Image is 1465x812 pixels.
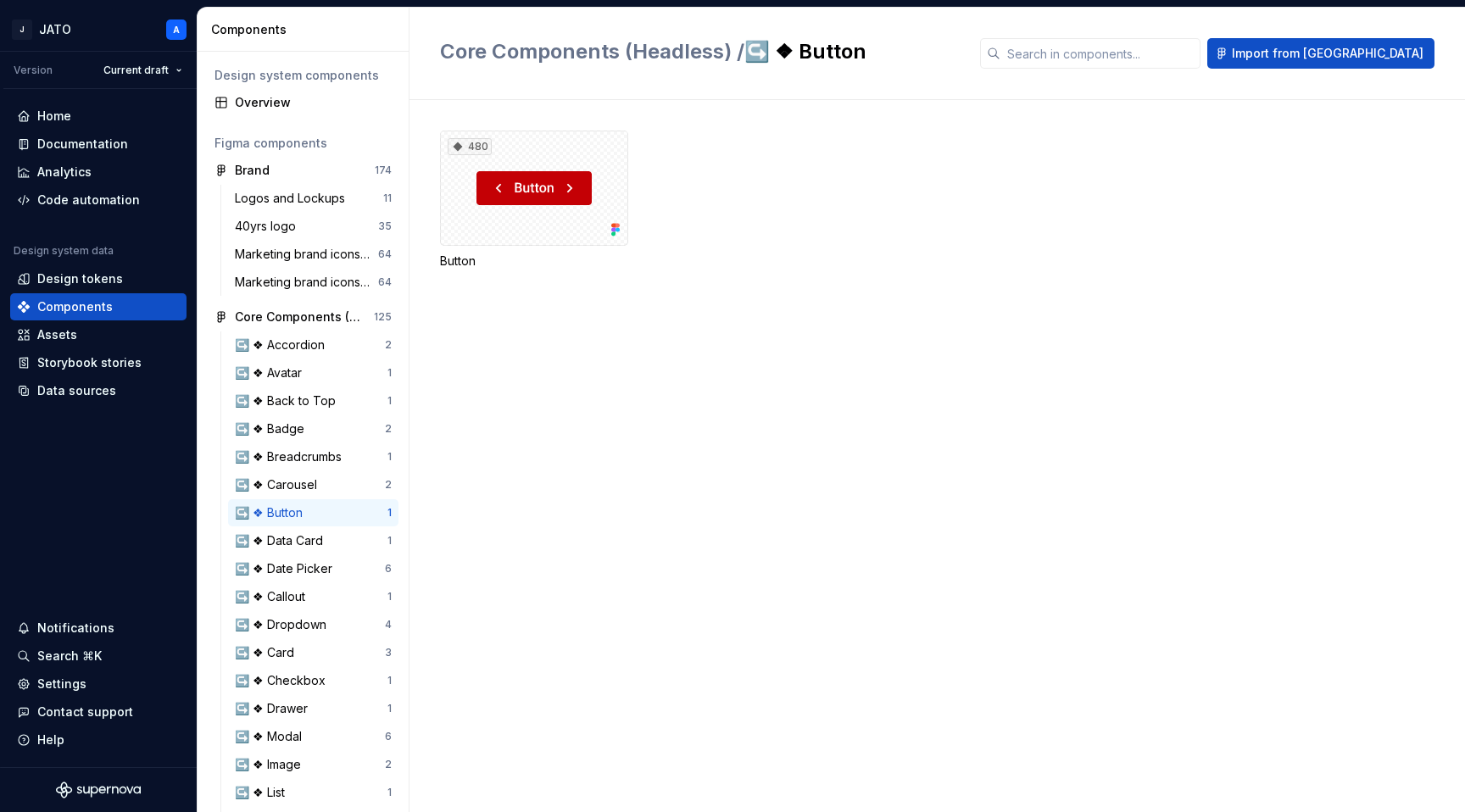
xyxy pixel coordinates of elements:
[235,94,392,111] div: Overview
[10,726,187,754] button: Help
[228,443,398,470] a: ↪️ ❖ Breadcrumbs1
[387,674,392,687] div: 1
[37,648,102,665] div: Search ⌘K
[10,349,187,376] a: Storybook stories
[103,64,169,77] span: Current draft
[37,731,64,748] div: Help
[385,758,392,771] div: 2
[374,310,392,324] div: 125
[37,676,86,692] div: Settings
[3,11,193,47] button: JJATOA
[385,618,392,631] div: 4
[385,646,392,659] div: 3
[235,190,352,207] div: Logos and Lockups
[378,275,392,289] div: 64
[235,476,324,493] div: ↪️ ❖ Carousel
[37,164,92,181] div: Analytics
[173,23,180,36] div: A
[12,19,32,40] div: J
[228,185,398,212] a: Logos and Lockups11
[235,504,309,521] div: ↪️ ❖ Button
[387,534,392,548] div: 1
[228,241,398,268] a: Marketing brand icons - white64
[387,366,392,380] div: 1
[228,415,398,442] a: ↪️ ❖ Badge2
[235,246,378,263] div: Marketing brand icons - white
[385,338,392,352] div: 2
[440,39,744,64] span: Core Components (Headless) /
[228,555,398,582] a: ↪️ ❖ Date Picker6
[235,700,315,717] div: ↪️ ❖ Drawer
[37,298,113,315] div: Components
[375,164,392,177] div: 174
[10,642,187,670] button: Search ⌘K
[37,192,140,209] div: Code automation
[228,499,398,526] a: ↪️ ❖ Button1
[228,639,398,666] a: ↪️ ❖ Card3
[235,784,292,801] div: ↪️ ❖ List
[228,387,398,414] a: ↪️ ❖ Back to Top1
[208,303,398,331] a: Core Components (Headless)125
[228,611,398,638] a: ↪️ ❖ Dropdown4
[228,583,398,610] a: ↪️ ❖ Callout1
[10,670,187,698] a: Settings
[10,131,187,158] a: Documentation
[228,213,398,240] a: 40yrs logo35
[96,58,190,82] button: Current draft
[228,723,398,750] a: ↪️ ❖ Modal6
[1232,45,1423,62] span: Import from [GEOGRAPHIC_DATA]
[385,562,392,576] div: 6
[37,326,77,343] div: Assets
[383,192,392,205] div: 11
[10,159,187,186] a: Analytics
[235,756,308,773] div: ↪️ ❖ Image
[235,274,378,291] div: Marketing brand icons - navy
[228,359,398,387] a: ↪️ ❖ Avatar1
[1000,38,1200,69] input: Search in components...
[10,698,187,726] button: Contact support
[385,478,392,492] div: 2
[235,448,348,465] div: ↪️ ❖ Breadcrumbs
[214,135,392,152] div: Figma components
[10,186,187,214] a: Code automation
[37,704,133,720] div: Contact support
[235,309,361,325] div: Core Components (Headless)
[440,253,628,270] div: Button
[235,364,309,381] div: ↪️ ❖ Avatar
[235,420,311,437] div: ↪️ ❖ Badge
[10,103,187,130] a: Home
[235,392,343,409] div: ↪️ ❖ Back to Top
[387,394,392,408] div: 1
[228,695,398,722] a: ↪️ ❖ Drawer1
[387,702,392,715] div: 1
[385,730,392,743] div: 6
[228,751,398,778] a: ↪️ ❖ Image2
[10,293,187,320] a: Components
[235,336,331,353] div: ↪️ ❖ Accordion
[228,471,398,498] a: ↪️ ❖ Carousel2
[56,781,141,798] a: Supernova Logo
[235,588,312,605] div: ↪️ ❖ Callout
[228,667,398,694] a: ↪️ ❖ Checkbox1
[37,270,123,287] div: Design tokens
[387,590,392,603] div: 1
[14,244,114,258] div: Design system data
[440,131,628,270] div: 480Button
[235,218,303,235] div: 40yrs logo
[37,382,116,399] div: Data sources
[235,616,333,633] div: ↪️ ❖ Dropdown
[228,331,398,359] a: ↪️ ❖ Accordion2
[235,560,339,577] div: ↪️ ❖ Date Picker
[208,157,398,184] a: Brand174
[10,615,187,642] button: Notifications
[387,506,392,520] div: 1
[440,38,960,65] h2: ↪️ ❖ Button
[387,450,392,464] div: 1
[448,138,492,155] div: 480
[10,265,187,292] a: Design tokens
[37,136,128,153] div: Documentation
[208,89,398,116] a: Overview
[10,377,187,404] a: Data sources
[214,67,392,84] div: Design system components
[228,269,398,296] a: Marketing brand icons - navy64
